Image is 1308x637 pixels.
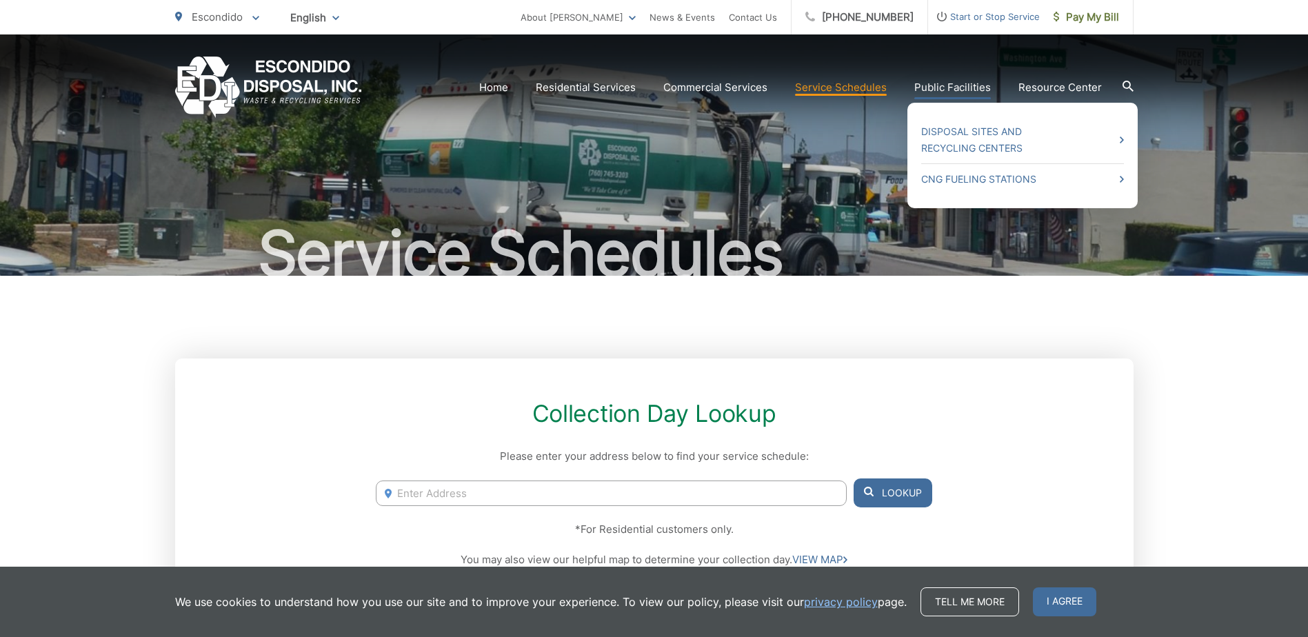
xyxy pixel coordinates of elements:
[921,123,1124,156] a: Disposal Sites and Recycling Centers
[376,521,932,538] p: *For Residential customers only.
[175,594,907,610] p: We use cookies to understand how you use our site and to improve your experience. To view our pol...
[921,171,1124,188] a: CNG Fueling Stations
[376,400,932,427] h2: Collection Day Lookup
[192,10,243,23] span: Escondido
[376,552,932,568] p: You may also view our helpful map to determine your collection day.
[1033,587,1096,616] span: I agree
[920,587,1019,616] a: Tell me more
[479,79,508,96] a: Home
[1018,79,1102,96] a: Resource Center
[376,448,932,465] p: Please enter your address below to find your service schedule:
[792,552,847,568] a: VIEW MAP
[521,9,636,26] a: About [PERSON_NAME]
[536,79,636,96] a: Residential Services
[804,594,878,610] a: privacy policy
[914,79,991,96] a: Public Facilities
[376,481,846,506] input: Enter Address
[175,57,362,118] a: EDCD logo. Return to the homepage.
[854,478,932,507] button: Lookup
[650,9,715,26] a: News & Events
[663,79,767,96] a: Commercial Services
[729,9,777,26] a: Contact Us
[1054,9,1119,26] span: Pay My Bill
[175,219,1134,288] h1: Service Schedules
[795,79,887,96] a: Service Schedules
[280,6,350,30] span: English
